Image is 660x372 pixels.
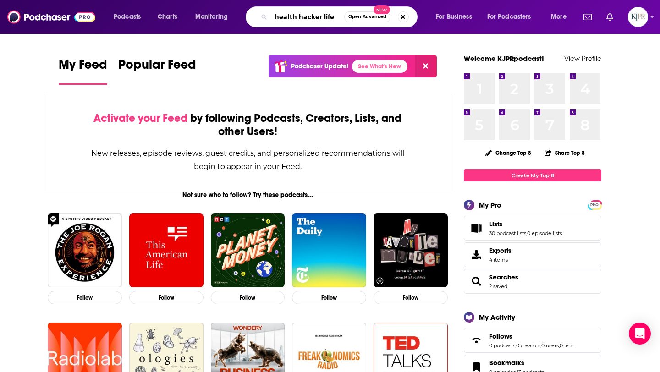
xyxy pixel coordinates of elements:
[467,248,485,261] span: Exports
[436,11,472,23] span: For Business
[560,342,573,349] a: 0 lists
[374,291,448,304] button: Follow
[464,216,601,241] span: Lists
[628,7,648,27] img: User Profile
[464,242,601,267] a: Exports
[580,9,595,25] a: Show notifications dropdown
[489,359,524,367] span: Bookmarks
[48,291,122,304] button: Follow
[374,5,390,14] span: New
[352,60,407,73] a: See What's New
[90,147,405,173] div: New releases, episode reviews, guest credits, and personalized recommendations will begin to appe...
[7,8,95,26] img: Podchaser - Follow, Share and Rate Podcasts
[541,342,559,349] a: 0 users
[59,57,107,85] a: My Feed
[464,169,601,181] a: Create My Top 8
[559,342,560,349] span: ,
[489,342,515,349] a: 0 podcasts
[467,275,485,288] a: Searches
[628,7,648,27] span: Logged in as KJPRpodcast
[374,213,448,288] img: My Favorite Murder with Karen Kilgariff and Georgia Hardstark
[291,62,348,70] p: Podchaser Update!
[629,323,651,345] div: Open Intercom Messenger
[129,291,203,304] button: Follow
[464,269,601,294] span: Searches
[344,11,390,22] button: Open AdvancedNew
[118,57,196,85] a: Popular Feed
[489,257,511,263] span: 4 items
[487,11,531,23] span: For Podcasters
[489,220,562,228] a: Lists
[211,291,285,304] button: Follow
[292,213,366,288] img: The Daily
[515,342,516,349] span: ,
[467,334,485,347] a: Follows
[429,10,484,24] button: open menu
[544,144,585,162] button: Share Top 8
[464,54,544,63] a: Welcome KJPRpodcast!
[480,147,537,159] button: Change Top 8
[292,291,366,304] button: Follow
[489,230,526,236] a: 30 podcast lists
[90,112,405,138] div: by following Podcasts, Creators, Lists, and other Users!
[59,57,107,78] span: My Feed
[489,332,512,340] span: Follows
[48,213,122,288] img: The Joe Rogan Experience
[189,10,240,24] button: open menu
[589,201,600,208] a: PRO
[211,213,285,288] img: Planet Money
[467,222,485,235] a: Lists
[93,111,187,125] span: Activate your Feed
[516,342,540,349] a: 0 creators
[129,213,203,288] img: This American Life
[158,11,177,23] span: Charts
[479,313,515,322] div: My Activity
[589,202,600,208] span: PRO
[114,11,141,23] span: Podcasts
[118,57,196,78] span: Popular Feed
[551,11,566,23] span: More
[489,246,511,255] span: Exports
[489,283,507,290] a: 2 saved
[107,10,153,24] button: open menu
[527,230,562,236] a: 0 episode lists
[254,6,426,27] div: Search podcasts, credits, & more...
[44,191,451,199] div: Not sure who to follow? Try these podcasts...
[526,230,527,236] span: ,
[489,273,518,281] a: Searches
[489,220,502,228] span: Lists
[152,10,183,24] a: Charts
[464,328,601,353] span: Follows
[348,15,386,19] span: Open Advanced
[544,10,578,24] button: open menu
[481,10,544,24] button: open menu
[489,332,573,340] a: Follows
[479,201,501,209] div: My Pro
[603,9,617,25] a: Show notifications dropdown
[628,7,648,27] button: Show profile menu
[489,359,544,367] a: Bookmarks
[271,10,344,24] input: Search podcasts, credits, & more...
[540,342,541,349] span: ,
[564,54,601,63] a: View Profile
[195,11,228,23] span: Monitoring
